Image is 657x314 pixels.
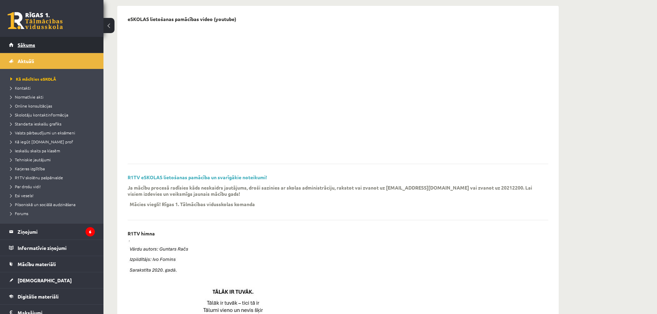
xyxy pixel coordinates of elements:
span: R1TV skolēnu pašpārvalde [10,175,63,180]
span: Pilsoniskā un sociālā audzināšana [10,202,76,207]
a: Esi vesels! [10,192,97,199]
a: Digitālie materiāli [9,288,95,304]
span: Kā mācīties eSKOLĀ [10,76,56,82]
span: Skolotāju kontaktinformācija [10,112,68,118]
span: Tehniskie jautājumi [10,157,51,162]
a: Par drošu vidi! [10,183,97,190]
a: Forums [10,210,97,216]
a: Mācību materiāli [9,256,95,272]
span: Mācību materiāli [18,261,56,267]
span: Digitālie materiāli [18,293,59,300]
p: eSKOLAS lietošanas pamācības video (youtube) [128,16,236,22]
a: [DEMOGRAPHIC_DATA] [9,272,95,288]
a: Pilsoniskā un sociālā audzināšana [10,201,97,207]
p: Rīgas 1. Tālmācības vidusskolas komanda [162,201,255,207]
a: R1TV eSKOLAS lietošanas pamācība un svarīgākie noteikumi! [128,174,267,180]
span: Ieskaišu skaits pa klasēm [10,148,60,153]
a: Online konsultācijas [10,103,97,109]
a: Tehniskie jautājumi [10,156,97,163]
a: Skolotāju kontaktinformācija [10,112,97,118]
a: Normatīvie akti [10,94,97,100]
a: Karjeras izglītība [10,165,97,172]
a: R1TV skolēnu pašpārvalde [10,174,97,181]
span: Online konsultācijas [10,103,52,109]
a: Kontakti [10,85,97,91]
span: Aktuāli [18,58,34,64]
a: Kā iegūt [DOMAIN_NAME] prof [10,139,97,145]
span: Karjeras izglītība [10,166,45,171]
span: Sākums [18,42,35,48]
span: Standarta ieskaišu grafiks [10,121,61,126]
span: Kā iegūt [DOMAIN_NAME] prof [10,139,73,144]
a: Sākums [9,37,95,53]
span: Kontakti [10,85,31,91]
a: Kā mācīties eSKOLĀ [10,76,97,82]
p: Mācies viegli! [130,201,161,207]
span: Valsts pārbaudījumi un eksāmeni [10,130,75,135]
a: Standarta ieskaišu grafiks [10,121,97,127]
a: Ieskaišu skaits pa klasēm [10,148,97,154]
legend: Ziņojumi [18,224,95,240]
span: Esi vesels! [10,193,33,198]
a: Rīgas 1. Tālmācības vidusskola [8,12,63,29]
a: Informatīvie ziņojumi [9,240,95,256]
span: Par drošu vidi! [10,184,41,189]
a: Aktuāli [9,53,95,69]
span: [DEMOGRAPHIC_DATA] [18,277,72,283]
p: Ja mācību procesā radīsies kāds neskaidrs jautājums, droši sazinies ar skolas administrāciju, rak... [128,184,538,197]
i: 6 [86,227,95,236]
legend: Informatīvie ziņojumi [18,240,95,256]
span: Forums [10,211,28,216]
a: Ziņojumi6 [9,224,95,240]
a: Valsts pārbaudījumi un eksāmeni [10,130,97,136]
span: Normatīvie akti [10,94,43,100]
p: R1TV himna [128,231,155,236]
